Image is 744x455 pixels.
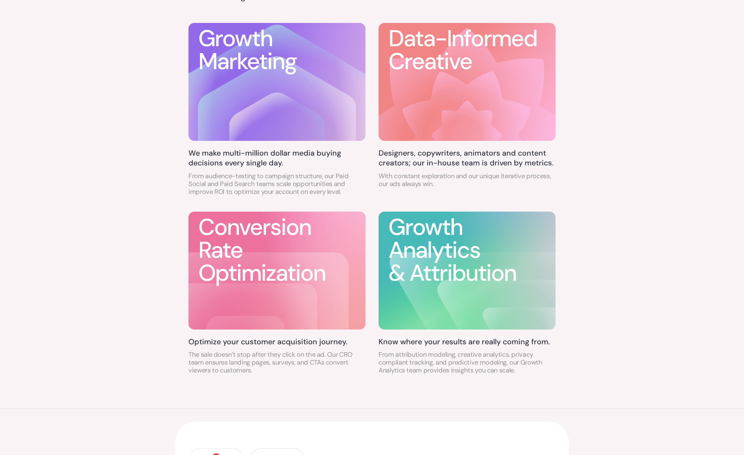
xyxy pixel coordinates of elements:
[198,216,325,285] h3: Conversion Rate Optimization
[388,216,556,285] h3: Growth Analytics & Attribution
[379,148,556,168] h5: Designers, copywriters, animators and content creators; our in-house team is driven by metrics.
[388,27,556,73] h3: Data-Informed Creative
[379,351,556,374] p: From attribution modeling, creative analytics, privacy compliant tracking, and predictive modelin...
[188,172,365,196] p: From audience-testing to campaign structure, our Paid Social and Paid Search teams scale opportun...
[379,172,556,188] p: With constant exploration and our unique iterative process, our ads always win.
[188,351,365,374] p: The sale doesn’t stop after they click on the ad. Our CRO team ensures landing pages, surveys, an...
[188,148,365,168] h5: We make multi-million dollar media buying decisions every single day.
[198,27,297,73] h3: Growth Marketing
[379,337,556,347] h5: Know where your results are really coming from.
[188,337,365,347] h5: Optimize your customer acquisition journey.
